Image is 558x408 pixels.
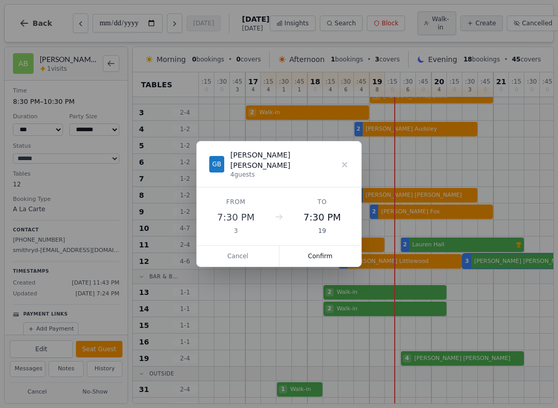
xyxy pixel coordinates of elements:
[230,170,340,179] div: 4 guests
[209,198,262,206] div: From
[296,227,349,235] div: 19
[230,150,340,170] div: [PERSON_NAME] [PERSON_NAME]
[209,227,262,235] div: 3
[197,246,280,266] button: Cancel
[296,210,349,225] div: 7:30 PM
[209,210,262,225] div: 7:30 PM
[280,246,362,266] button: Confirm
[209,156,224,172] div: GB
[296,198,349,206] div: To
